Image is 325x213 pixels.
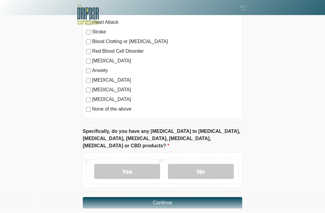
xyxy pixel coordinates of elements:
label: [MEDICAL_DATA] [92,57,239,64]
label: Yes [94,164,160,179]
label: Specifically, do you have any [MEDICAL_DATA] to [MEDICAL_DATA], [MEDICAL_DATA], [MEDICAL_DATA], [... [83,128,242,149]
label: No [168,164,234,179]
input: Anxiety [86,68,91,73]
input: Stroke [86,30,91,35]
label: [MEDICAL_DATA] [92,96,239,103]
label: [MEDICAL_DATA] [92,86,239,93]
input: [MEDICAL_DATA] [86,59,91,64]
label: [MEDICAL_DATA] [92,77,239,84]
input: Blood Clotting or [MEDICAL_DATA] [86,39,91,44]
img: The DRIPBaR - The Strand at Huebner Oaks Logo [77,5,99,25]
button: Continue [83,197,242,208]
label: Stroke [92,28,239,36]
label: None of the above [92,105,239,113]
label: Red Blood Cell Disorder [92,48,239,55]
input: None of the above [86,107,91,112]
label: Blood Clotting or [MEDICAL_DATA] [92,38,239,45]
input: [MEDICAL_DATA] [86,88,91,92]
input: Red Blood Cell Disorder [86,49,91,54]
input: [MEDICAL_DATA] [86,97,91,102]
input: [MEDICAL_DATA] [86,78,91,83]
label: Anxiety [92,67,239,74]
